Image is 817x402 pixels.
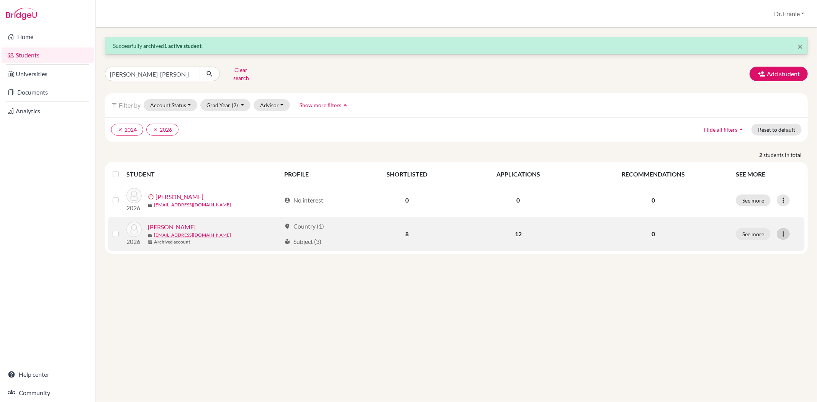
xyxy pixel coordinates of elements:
b: Archived account [154,239,190,245]
i: clear [153,127,158,132]
span: mail [148,203,152,208]
span: Hide all filters [704,126,737,133]
p: 0 [580,196,727,205]
th: SEE MORE [731,165,805,183]
span: error_outline [148,194,156,200]
span: location_on [284,223,290,229]
div: Country (1) [284,222,324,231]
th: SHORTLISTED [353,165,461,183]
button: Dr. Eranie [771,7,808,21]
a: Help center [2,367,94,382]
i: arrow_drop_up [341,101,349,109]
a: [PERSON_NAME] [148,222,196,232]
a: Community [2,385,94,400]
th: STUDENT [126,165,280,183]
td: 12 [461,217,575,251]
th: RECOMMENDATIONS [575,165,731,183]
a: [EMAIL_ADDRESS][DOMAIN_NAME] [154,232,231,239]
p: Successfully archived . [113,42,800,50]
span: Filter by [119,101,141,109]
span: mail [148,233,152,238]
div: Subject (3) [284,237,321,246]
span: (2) [232,102,238,108]
button: clear2024 [111,124,143,136]
p: 2026 [126,203,142,212]
button: Close [797,42,803,51]
button: Hide all filtersarrow_drop_up [697,124,752,136]
span: × [797,41,803,52]
strong: 1 active student [164,42,201,49]
td: 8 [353,217,461,251]
button: See more [736,194,771,206]
button: See more [736,228,771,240]
a: Analytics [2,103,94,119]
div: No interest [284,196,323,205]
td: 0 [353,183,461,217]
a: Students [2,47,94,63]
button: Reset to default [752,124,802,136]
img: Chen, Adrienne Wen-An [126,222,142,237]
span: account_circle [284,197,290,203]
img: Bridge-U [6,8,37,20]
button: Show more filtersarrow_drop_up [293,99,355,111]
input: Find student by name... [105,67,200,81]
a: Documents [2,85,94,100]
button: Grad Year(2) [200,99,251,111]
td: 0 [461,183,575,217]
button: Add student [750,67,808,81]
a: Home [2,29,94,44]
span: local_library [284,239,290,245]
button: clear2026 [146,124,178,136]
a: [PERSON_NAME] [156,192,203,201]
th: APPLICATIONS [461,165,575,183]
i: clear [118,127,123,132]
a: Universities [2,66,94,82]
span: inventory_2 [148,240,152,245]
button: Advisor [254,99,290,111]
p: 2026 [126,237,142,246]
button: Account Status [144,99,197,111]
i: arrow_drop_up [737,126,745,133]
a: [EMAIL_ADDRESS][DOMAIN_NAME] [154,201,231,208]
i: filter_list [111,102,117,108]
span: students in total [763,151,808,159]
strong: 2 [759,151,763,159]
button: Clear search [220,64,262,84]
th: PROFILE [280,165,353,183]
p: 0 [580,229,727,239]
span: Show more filters [300,102,341,108]
img: Chen, Adrienne Wen-An [126,188,142,203]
